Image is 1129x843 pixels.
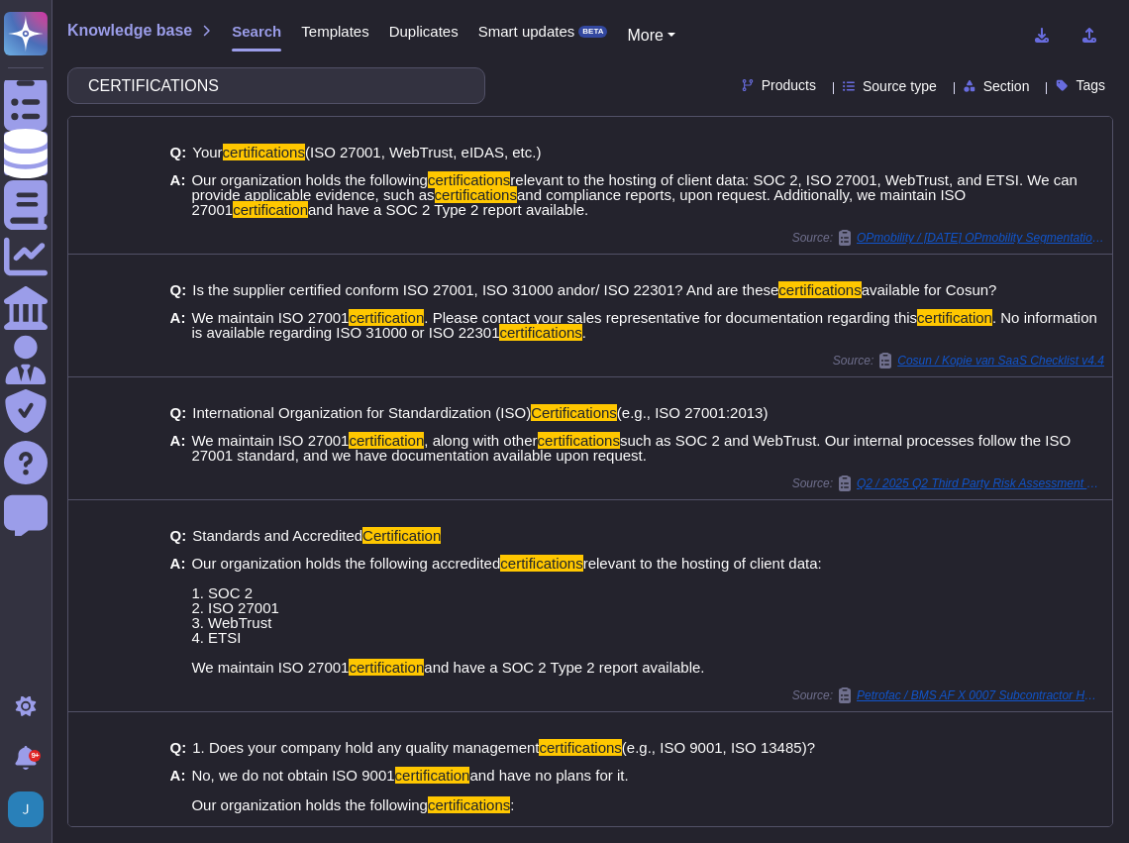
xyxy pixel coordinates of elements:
[170,740,187,755] b: Q:
[627,24,675,48] button: More
[622,739,815,756] span: (e.g., ISO 9001, ISO 13485)?
[395,767,470,784] mark: certification
[192,281,778,298] span: Is the supplier certified conform ISO 27001, ISO 31000 andor/ ISO 22301? And are these
[191,171,427,188] span: Our organization holds the following
[191,767,394,784] span: No, we do not obtain ISO 9001
[792,687,1104,703] span: Source:
[349,432,424,449] mark: certification
[170,172,186,217] b: A:
[349,309,424,326] mark: certification
[424,432,537,449] span: , along with other
[191,171,1077,203] span: relevant to the hosting of client data: SOC 2, ISO 27001, WebTrust, and ETSI. We can provide appl...
[862,281,997,298] span: available for Cosun?
[857,232,1104,244] span: OPmobility / [DATE] OPmobility Segmentation and compliance Copy
[1076,78,1105,92] span: Tags
[531,404,617,421] mark: Certifications
[762,78,816,92] span: Products
[428,796,510,813] mark: certifications
[792,475,1104,491] span: Source:
[778,281,861,298] mark: certifications
[582,324,586,341] span: .
[435,186,517,203] mark: certifications
[424,309,917,326] span: . Please contact your sales representative for documentation regarding this
[857,689,1104,701] span: Petrofac / BMS AF X 0007 Subcontractor HSE and Q Questionnaire rev16
[349,659,424,676] mark: certification
[223,144,305,160] mark: certifications
[170,433,186,463] b: A:
[233,201,308,218] mark: certification
[191,432,1071,464] span: such as SOC 2 and WebTrust. Our internal processes follow the ISO 27001 standard, and we have doc...
[478,24,575,39] span: Smart updates
[499,324,581,341] mark: certifications
[500,555,582,572] mark: certifications
[29,750,41,762] div: 9+
[8,791,44,827] img: user
[192,739,539,756] span: 1. Does your company hold any quality management
[192,404,531,421] span: International Organization for Standardization (ISO)
[191,309,349,326] span: We maintain ISO 27001
[301,24,368,39] span: Templates
[897,355,1104,367] span: Cosun / Kopie van SaaS Checklist v4.4
[857,477,1104,489] span: Q2 / 2025 Q2 Third Party Risk Assessment Documentation Request (2)
[170,310,186,340] b: A:
[191,309,1096,341] span: . No information is available regarding ISO 31000 or ISO 22301
[170,556,186,675] b: A:
[191,555,821,676] span: relevant to the hosting of client data: 1. SOC 2 2. ISO 27001 3. WebTrust 4. ETSI We maintain ISO...
[67,23,192,39] span: Knowledge base
[983,79,1030,93] span: Section
[833,353,1104,369] span: Source:
[362,527,441,544] mark: Certification
[170,528,187,543] b: Q:
[170,145,187,159] b: Q:
[191,432,349,449] span: We maintain ISO 27001
[424,659,704,676] span: and have a SOC 2 Type 2 report available.
[792,230,1104,246] span: Source:
[192,144,222,160] span: Your
[538,432,620,449] mark: certifications
[389,24,459,39] span: Duplicates
[578,26,607,38] div: BETA
[191,186,966,218] span: and compliance reports, upon request. Additionally, we maintain ISO 27001
[305,144,541,160] span: (ISO 27001, WebTrust, eIDAS, etc.)
[863,79,937,93] span: Source type
[539,739,621,756] mark: certifications
[191,555,500,572] span: Our organization holds the following accredited
[4,788,57,831] button: user
[617,404,769,421] span: (e.g., ISO 27001:2013)
[78,68,464,103] input: Search a question or template...
[170,405,187,420] b: Q:
[192,527,362,544] span: Standards and Accredited
[308,201,588,218] span: and have a SOC 2 Type 2 report available.
[232,24,281,39] span: Search
[170,282,187,297] b: Q:
[428,171,510,188] mark: certifications
[917,309,992,326] mark: certification
[627,27,663,44] span: More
